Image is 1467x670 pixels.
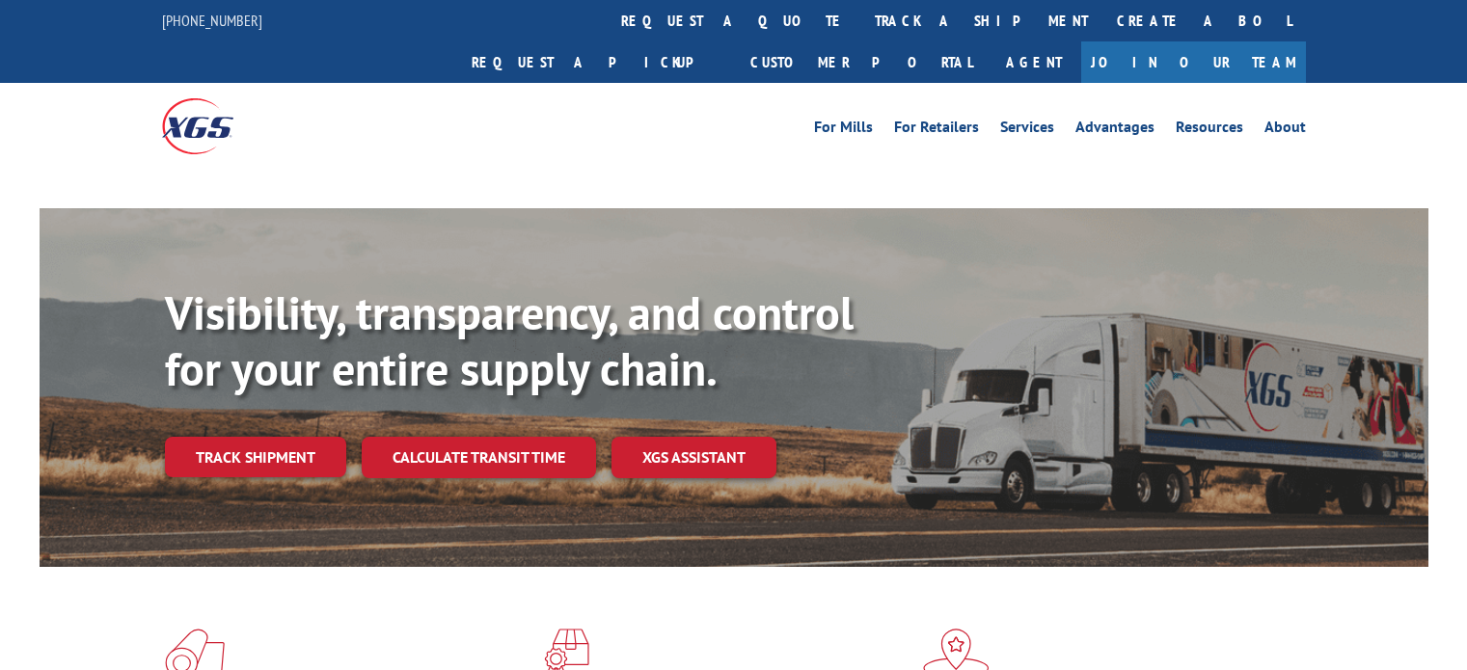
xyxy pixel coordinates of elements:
a: Track shipment [165,437,346,477]
a: Join Our Team [1081,41,1306,83]
a: For Mills [814,120,873,141]
a: For Retailers [894,120,979,141]
a: [PHONE_NUMBER] [162,11,262,30]
a: Calculate transit time [362,437,596,478]
a: Agent [987,41,1081,83]
b: Visibility, transparency, and control for your entire supply chain. [165,282,854,398]
a: Customer Portal [736,41,987,83]
a: XGS ASSISTANT [611,437,776,478]
a: Resources [1176,120,1243,141]
a: Services [1000,120,1054,141]
a: Advantages [1075,120,1155,141]
a: About [1264,120,1306,141]
a: Request a pickup [457,41,736,83]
